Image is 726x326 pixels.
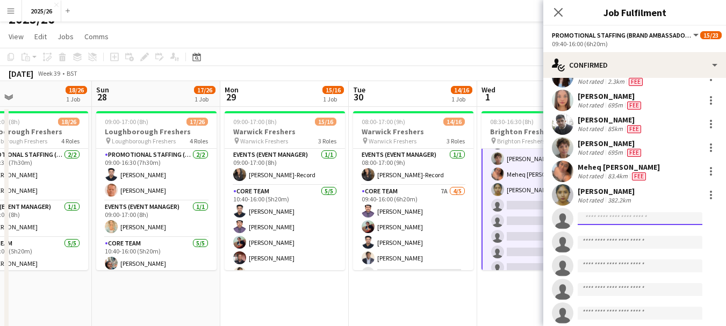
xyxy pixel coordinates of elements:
[481,23,602,279] app-card-role: [PERSON_NAME][PERSON_NAME][PERSON_NAME][PERSON_NAME]Meheq [PERSON_NAME][PERSON_NAME]
[233,118,277,126] span: 09:00-17:00 (8h)
[481,111,602,270] app-job-card: 08:30-16:30 (8h)15/23Brighton Freshers Brighton Freshers4 Roles[PERSON_NAME][PERSON_NAME][PERSON_...
[606,196,633,204] div: 382.2km
[225,111,345,270] app-job-card: 09:00-17:00 (8h)15/16Warwick Freshers Warwick Freshers3 RolesEvents (Event Manager)1/109:00-17:00...
[112,137,176,145] span: Loughborough Freshers
[578,148,606,157] div: Not rated
[497,137,545,145] span: Brighton Freshers
[225,85,239,95] span: Mon
[552,31,692,39] span: Promotional Staffing (Brand Ambassadors)
[190,137,208,145] span: 4 Roles
[625,125,643,133] div: Crew has different fees then in role
[96,85,109,95] span: Sun
[240,137,288,145] span: Warwick Freshers
[9,32,24,41] span: View
[315,118,336,126] span: 15/16
[9,68,33,79] div: [DATE]
[22,1,61,21] button: 2025/26
[4,30,28,44] a: View
[481,127,602,136] h3: Brighton Freshers
[194,86,215,94] span: 17/26
[35,69,62,77] span: Week 39
[96,149,217,201] app-card-role: Promotional Staffing (Team Leader)2/209:00-16:30 (7h30m)[PERSON_NAME][PERSON_NAME]
[552,40,717,48] div: 09:40-16:00 (6h20m)
[451,95,472,103] div: 1 Job
[80,30,113,44] a: Comms
[629,78,643,86] span: Fee
[480,91,495,103] span: 1
[53,30,78,44] a: Jobs
[66,95,87,103] div: 1 Job
[578,186,635,196] div: [PERSON_NAME]
[30,30,51,44] a: Edit
[61,137,80,145] span: 4 Roles
[96,111,217,270] app-job-card: 09:00-17:00 (8h)17/26Loughborough Freshers Loughborough Freshers4 RolesPromotional Staffing (Team...
[627,102,641,110] span: Fee
[578,125,606,133] div: Not rated
[223,91,239,103] span: 29
[543,52,726,78] div: Confirmed
[578,172,606,180] div: Not rated
[443,118,465,126] span: 14/16
[84,32,109,41] span: Comms
[451,86,472,94] span: 14/16
[606,101,625,110] div: 695m
[323,95,343,103] div: 1 Job
[606,77,627,86] div: 2.3km
[353,185,473,284] app-card-role: Core Team7A4/509:40-16:00 (6h20m)[PERSON_NAME][PERSON_NAME][PERSON_NAME][PERSON_NAME]
[578,196,606,204] div: Not rated
[351,91,365,103] span: 30
[578,77,606,86] div: Not rated
[58,118,80,126] span: 18/26
[96,201,217,237] app-card-role: Events (Event Manager)1/109:00-17:00 (8h)[PERSON_NAME]
[67,69,77,77] div: BST
[225,185,345,284] app-card-role: Core Team5/510:40-16:00 (5h20m)[PERSON_NAME][PERSON_NAME][PERSON_NAME][PERSON_NAME][PERSON_NAME]
[195,95,215,103] div: 1 Job
[606,148,625,157] div: 695m
[353,149,473,185] app-card-role: Events (Event Manager)1/108:00-17:00 (9h)[PERSON_NAME]-Record
[447,137,465,145] span: 3 Roles
[225,149,345,185] app-card-role: Events (Event Manager)1/109:00-17:00 (8h)[PERSON_NAME]-Record
[606,125,625,133] div: 85km
[353,85,365,95] span: Tue
[225,127,345,136] h3: Warwick Freshers
[578,101,606,110] div: Not rated
[552,31,700,39] button: Promotional Staffing (Brand Ambassadors)
[627,125,641,133] span: Fee
[318,137,336,145] span: 3 Roles
[543,5,726,19] h3: Job Fulfilment
[57,32,74,41] span: Jobs
[578,115,643,125] div: [PERSON_NAME]
[353,127,473,136] h3: Warwick Freshers
[96,127,217,136] h3: Loughborough Freshers
[322,86,344,94] span: 15/16
[606,172,630,180] div: 83.4km
[632,172,646,180] span: Fee
[490,118,534,126] span: 08:30-16:30 (8h)
[105,118,148,126] span: 09:00-17:00 (8h)
[34,32,47,41] span: Edit
[578,139,643,148] div: [PERSON_NAME]
[362,118,405,126] span: 08:00-17:00 (9h)
[627,77,645,86] div: Crew has different fees then in role
[578,91,643,101] div: [PERSON_NAME]
[353,111,473,270] app-job-card: 08:00-17:00 (9h)14/16Warwick Freshers Warwick Freshers3 RolesEvents (Event Manager)1/108:00-17:00...
[625,148,643,157] div: Crew has different fees then in role
[578,162,660,172] div: Meheq [PERSON_NAME]
[630,172,648,180] div: Crew has different fees then in role
[369,137,416,145] span: Warwick Freshers
[66,86,87,94] span: 18/26
[95,91,109,103] span: 28
[627,149,641,157] span: Fee
[700,31,722,39] span: 15/23
[625,101,643,110] div: Crew has different fees then in role
[481,85,495,95] span: Wed
[186,118,208,126] span: 17/26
